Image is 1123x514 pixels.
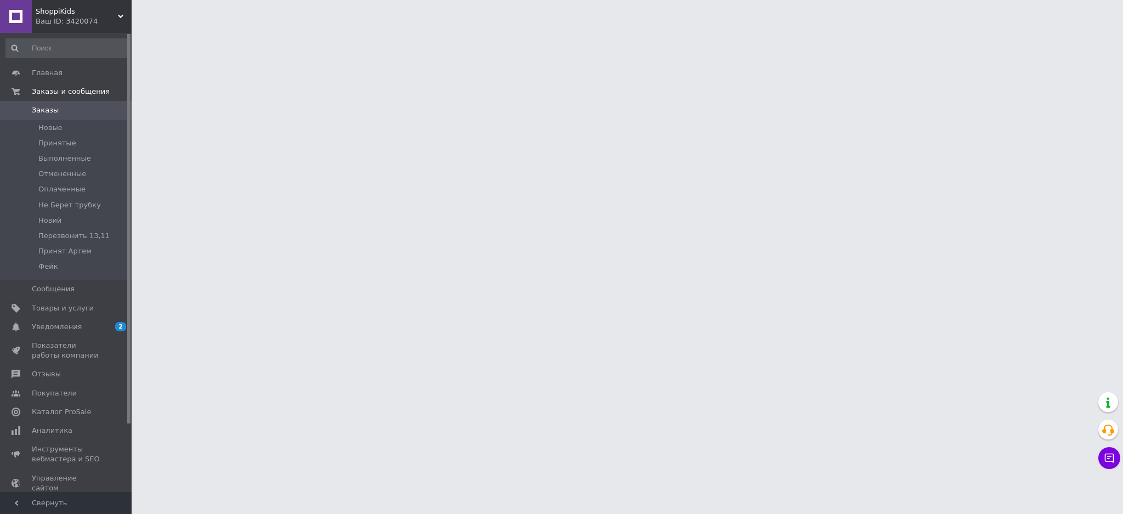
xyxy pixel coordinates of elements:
span: Управление сайтом [32,473,101,493]
span: Товары и услуги [32,303,94,313]
span: Заказы [32,105,59,115]
span: 2 [115,322,126,331]
span: Показатели работы компании [32,341,101,360]
span: Перезвонить 13,11 [38,231,110,241]
span: Сообщения [32,284,75,294]
span: Заказы и сообщения [32,87,110,97]
button: Чат с покупателем [1098,447,1120,469]
span: Принятые [38,138,76,148]
input: Поиск [5,38,129,58]
span: Отзывы [32,369,61,379]
span: Фейк [38,262,58,272]
span: Аналитика [32,426,72,436]
span: Каталог ProSale [32,407,91,417]
span: ShoppiKids [36,7,118,16]
span: Покупатели [32,388,77,398]
div: Ваш ID: 3420074 [36,16,132,26]
span: Выполненные [38,154,91,163]
span: Оплаченные [38,184,86,194]
span: Уведомления [32,322,82,332]
span: Главная [32,68,63,78]
span: Новий [38,216,61,225]
span: Отмененные [38,169,86,179]
span: Новые [38,123,63,133]
span: Инструменты вебмастера и SEO [32,444,101,464]
span: Не Берет трубку [38,200,101,210]
span: Принят Артем [38,246,92,256]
